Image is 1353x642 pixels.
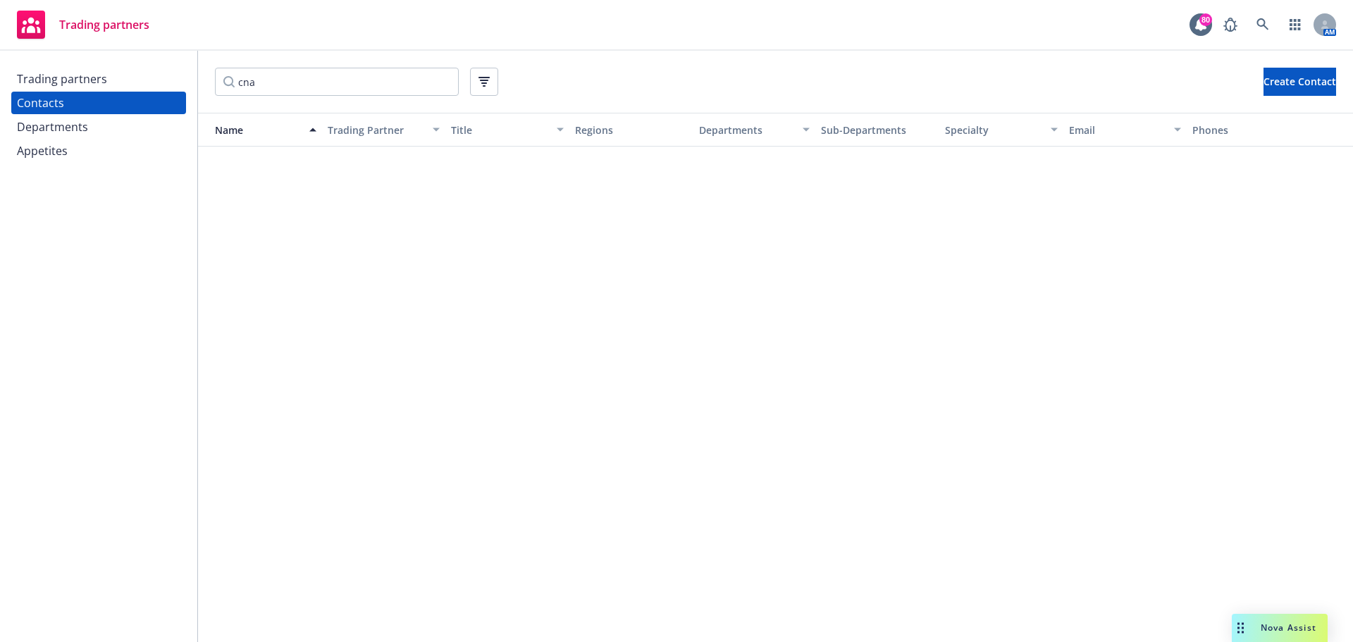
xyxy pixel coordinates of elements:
button: Trading Partner [322,113,446,147]
div: Contacts [17,92,64,114]
span: Nova Assist [1261,622,1316,634]
button: Name [198,113,322,147]
button: Specialty [939,113,1063,147]
div: Phones [1192,123,1305,137]
div: Email [1069,123,1166,137]
div: Appetites [17,140,68,162]
button: Email [1063,113,1187,147]
a: Search [1249,11,1277,39]
button: Title [445,113,569,147]
div: Name [204,123,301,137]
div: Departments [699,123,794,137]
div: Title [451,123,548,137]
a: Contacts [11,92,186,114]
div: Regions [575,123,688,137]
a: Report a Bug [1216,11,1244,39]
div: Specialty [945,123,1042,137]
button: Sub-Departments [815,113,939,147]
div: Trading Partner [328,123,425,137]
button: Create Contact [1264,68,1336,96]
button: Phones [1187,113,1311,147]
button: Nova Assist [1232,614,1328,642]
button: Regions [569,113,693,147]
a: Departments [11,116,186,138]
div: Trading partners [17,68,107,90]
a: Trading partners [11,68,186,90]
a: Trading partners [11,5,155,44]
div: Sub-Departments [821,123,934,137]
div: Departments [17,116,88,138]
a: Appetites [11,140,186,162]
div: Drag to move [1232,614,1249,642]
button: Departments [693,113,815,147]
span: Trading partners [59,19,149,30]
input: Filter by keyword... [215,68,459,96]
div: 80 [1199,13,1212,26]
a: Switch app [1281,11,1309,39]
span: Create Contact [1264,75,1336,88]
